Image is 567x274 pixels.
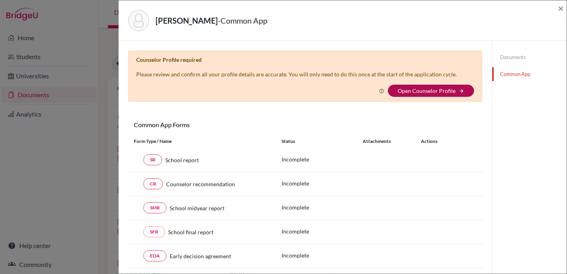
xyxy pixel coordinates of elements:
[282,251,363,259] p: Incomplete
[492,50,567,64] a: Documents
[282,155,363,163] p: Incomplete
[143,250,167,261] a: EDA
[363,138,411,145] div: Attachments
[136,56,202,63] b: Counselor Profile required
[170,204,224,212] span: School midyear report
[143,226,165,237] a: SFR
[282,138,363,145] div: Status
[166,180,235,188] span: Counselor recommendation
[136,70,457,78] p: Please review and confirm all your profile details are accurate. You will only need to do this on...
[128,138,276,145] div: Form Type / Name
[168,228,213,236] span: School final report
[411,138,460,145] div: Actions
[388,85,474,97] button: Open Counselor Profilearrow_forward
[143,202,167,213] a: SMR
[143,154,162,165] a: SR
[218,16,267,25] span: - Common App
[165,156,199,164] span: School report
[282,227,363,235] p: Incomplete
[459,88,464,94] i: arrow_forward
[156,16,218,25] strong: [PERSON_NAME]
[170,252,231,260] span: Early decision agreement
[492,67,567,81] a: Common App
[128,121,305,128] h6: Common App Forms
[558,4,563,13] button: Close
[143,178,163,189] a: CR
[558,2,563,14] span: ×
[282,203,363,211] p: Incomplete
[282,179,363,187] p: Incomplete
[398,87,456,94] a: Open Counselor Profile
